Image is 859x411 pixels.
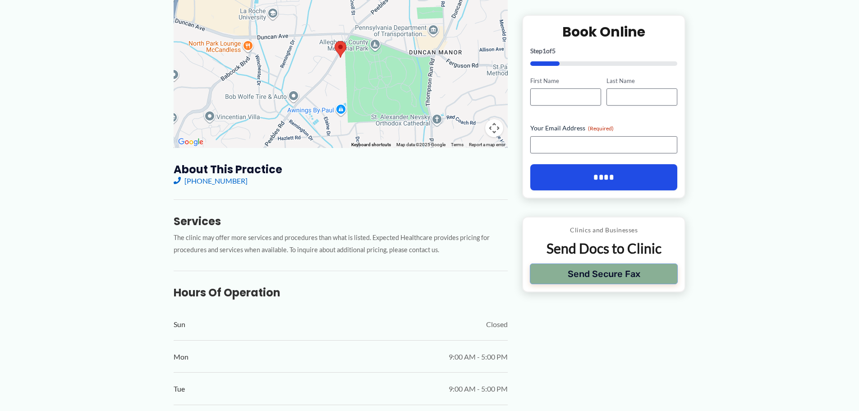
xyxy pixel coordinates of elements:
[174,214,508,228] h3: Services
[485,119,503,137] button: Map camera controls
[176,136,206,148] img: Google
[530,47,678,54] p: Step of
[174,318,185,331] span: Sun
[530,224,678,236] p: Clinics and Businesses
[542,46,546,54] span: 1
[530,76,601,85] label: First Name
[469,142,505,147] a: Report a map error
[530,263,678,284] button: Send Secure Fax
[530,240,678,257] p: Send Docs to Clinic
[451,142,464,147] a: Terms (opens in new tab)
[606,76,677,85] label: Last Name
[530,23,678,40] h2: Book Online
[449,350,508,364] span: 9:00 AM - 5:00 PM
[174,176,248,185] a: [PHONE_NUMBER]
[174,232,508,256] p: The clinic may offer more services and procedures than what is listed. Expected Healthcare provid...
[174,286,508,300] h3: Hours of Operation
[486,318,508,331] span: Closed
[588,125,614,132] span: (Required)
[176,136,206,148] a: Open this area in Google Maps (opens a new window)
[174,350,188,364] span: Mon
[552,46,556,54] span: 5
[174,162,508,176] h3: About this practice
[351,142,391,148] button: Keyboard shortcuts
[530,124,678,133] label: Your Email Address
[174,382,185,396] span: Tue
[396,142,446,147] span: Map data ©2025 Google
[449,382,508,396] span: 9:00 AM - 5:00 PM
